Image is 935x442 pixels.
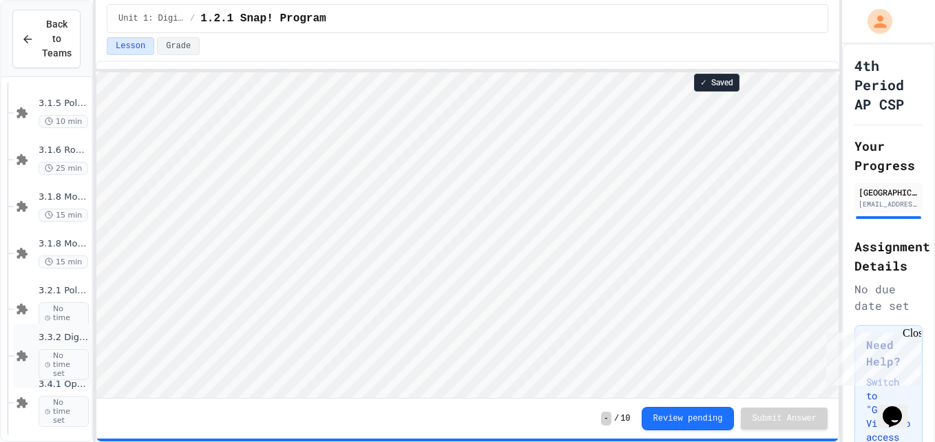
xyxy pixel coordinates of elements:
div: No due date set [854,281,923,314]
span: 15 min [39,209,88,222]
button: Submit Answer [741,408,828,430]
span: 3.1.8 Modern Art with Polygons Exploring Motion Angles and Turning Part 2 [39,238,89,250]
span: 3.1.5 Polygons and Variables [39,98,89,109]
span: No time set [39,302,89,334]
span: 3.1.8 Modern Art with Polygons Exploring Motion Part 1 [39,191,89,203]
span: / [614,413,619,424]
span: 1.2.1 Snap! Program [200,10,326,27]
span: No time set [39,396,89,428]
div: [GEOGRAPHIC_DATA] [859,186,918,198]
span: 3.1.6 RowOfPolygonsProgramming [39,145,89,156]
span: - [601,412,611,425]
span: No time set [39,349,89,381]
span: ✓ [700,77,707,88]
button: Grade [157,37,200,55]
span: 10 min [39,115,88,128]
button: Back to Teams [12,10,81,68]
h2: Your Progress [854,136,923,175]
span: Saved [711,77,733,88]
span: Unit 1: Digital Information [118,13,185,24]
span: 3.2.1 Polygon Problem Solving Assignment [39,285,89,297]
div: My Account [853,6,896,37]
button: Review pending [642,407,735,430]
span: / [190,13,195,24]
div: Chat with us now!Close [6,6,95,87]
button: Lesson [107,37,154,55]
span: 3.3.2 Digital StoryTelling Programming Assessment [39,332,89,344]
h1: 4th Period AP CSP [854,56,923,114]
span: Submit Answer [752,413,817,424]
div: [EMAIL_ADDRESS][DOMAIN_NAME] [859,199,918,209]
span: Back to Teams [42,17,72,61]
h2: Assignment Details [854,237,923,275]
span: 15 min [39,255,88,269]
iframe: chat widget [877,387,921,428]
iframe: Snap! Programming Environment [96,72,839,398]
span: 3.4.1 Operators Porgram [39,379,89,390]
span: 10 [620,413,630,424]
span: 25 min [39,162,88,175]
iframe: chat widget [821,327,921,386]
